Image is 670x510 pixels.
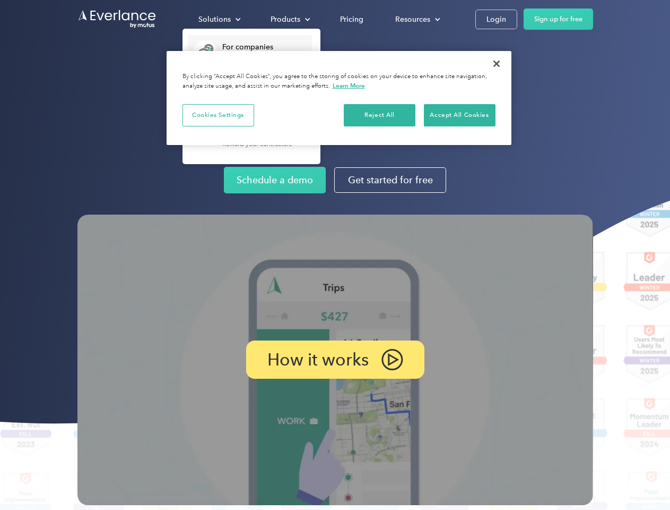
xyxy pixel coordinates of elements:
[222,42,307,53] div: For companies
[329,10,374,29] a: Pricing
[182,72,495,91] div: By clicking “Accept All Cookies”, you agree to the storing of cookies on your device to enhance s...
[198,13,231,26] div: Solutions
[271,13,300,26] div: Products
[344,104,415,126] button: Reject All
[395,13,430,26] div: Resources
[77,9,157,29] a: Go to homepage
[267,353,369,366] p: How it works
[167,51,511,145] div: Cookie banner
[475,10,517,29] a: Login
[424,104,495,126] button: Accept All Cookies
[340,13,363,26] div: Pricing
[485,52,508,75] button: Close
[333,82,365,89] a: More information about your privacy, opens in a new tab
[486,13,506,26] div: Login
[334,167,446,193] a: Get started for free
[188,10,249,29] div: Solutions
[188,35,312,70] a: For companiesEasy vehicle reimbursements
[385,10,449,29] div: Resources
[78,63,132,86] input: Submit
[524,8,593,30] a: Sign up for free
[167,51,511,145] div: Privacy
[224,167,326,193] a: Schedule a demo
[260,10,319,29] div: Products
[182,104,254,126] button: Cookies Settings
[182,29,320,164] nav: Solutions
